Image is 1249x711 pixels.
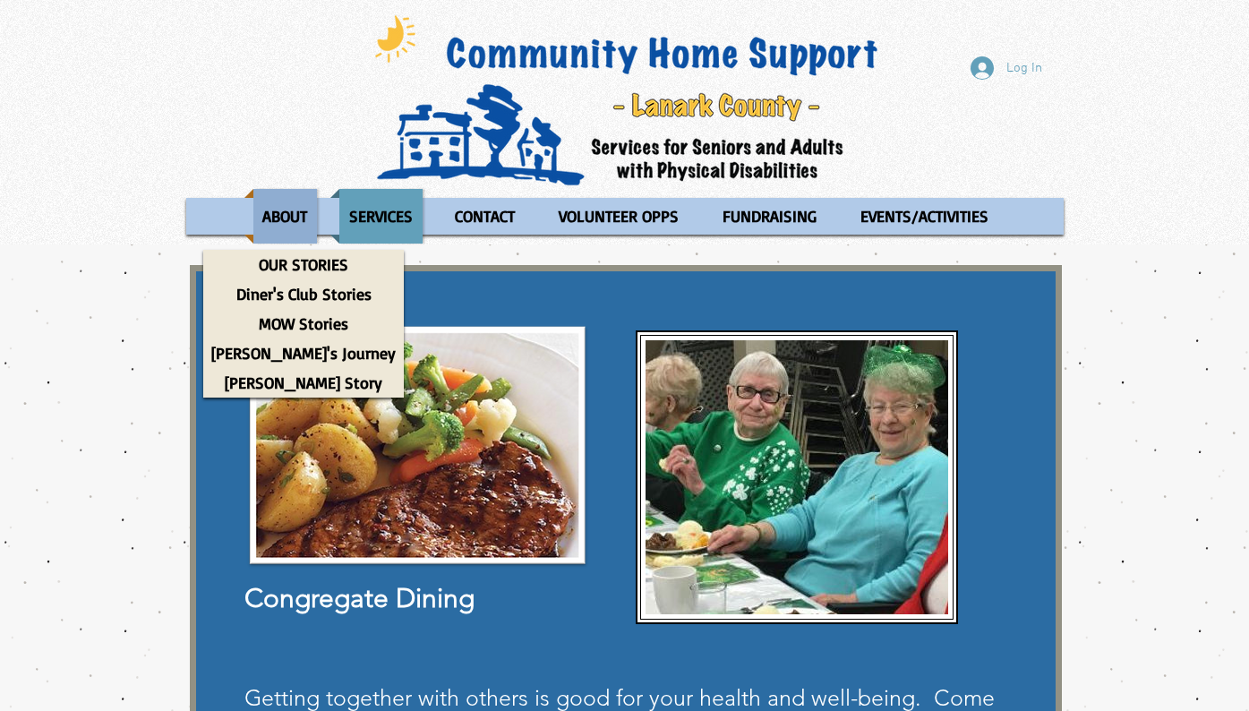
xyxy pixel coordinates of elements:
[203,338,404,368] a: [PERSON_NAME]'s Journey
[551,189,687,244] p: VOLUNTEER OPPS
[228,279,380,309] p: Diner's Club Stories
[704,189,835,244] a: FUNDRAISING
[958,51,1055,85] button: Log In
[251,250,356,279] p: OUR STORIES
[646,340,948,614] img: St Patricks DC.JPG
[341,189,421,244] p: SERVICES
[244,322,591,570] img: DC Pic 2.png
[244,189,326,244] a: ABOUT
[436,189,535,244] a: CONTACT
[186,189,1064,244] nav: Site
[714,189,825,244] p: FUNDRAISING
[1000,59,1048,78] span: Log In
[203,250,404,279] a: OUR STORIES
[251,309,356,338] p: MOW Stories
[203,309,404,338] a: MOW Stories
[447,189,523,244] p: CONTACT
[217,368,390,398] p: [PERSON_NAME] Story
[330,189,432,244] a: SERVICES
[852,189,997,244] p: EVENTS/ACTIVITIES
[244,582,475,614] span: Congregate Dining
[539,189,699,244] a: VOLUNTEER OPPS
[254,189,315,244] p: ABOUT
[203,279,404,309] a: Diner's Club Stories
[203,368,404,398] a: [PERSON_NAME] Story
[840,189,1010,244] a: EVENTS/ACTIVITIES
